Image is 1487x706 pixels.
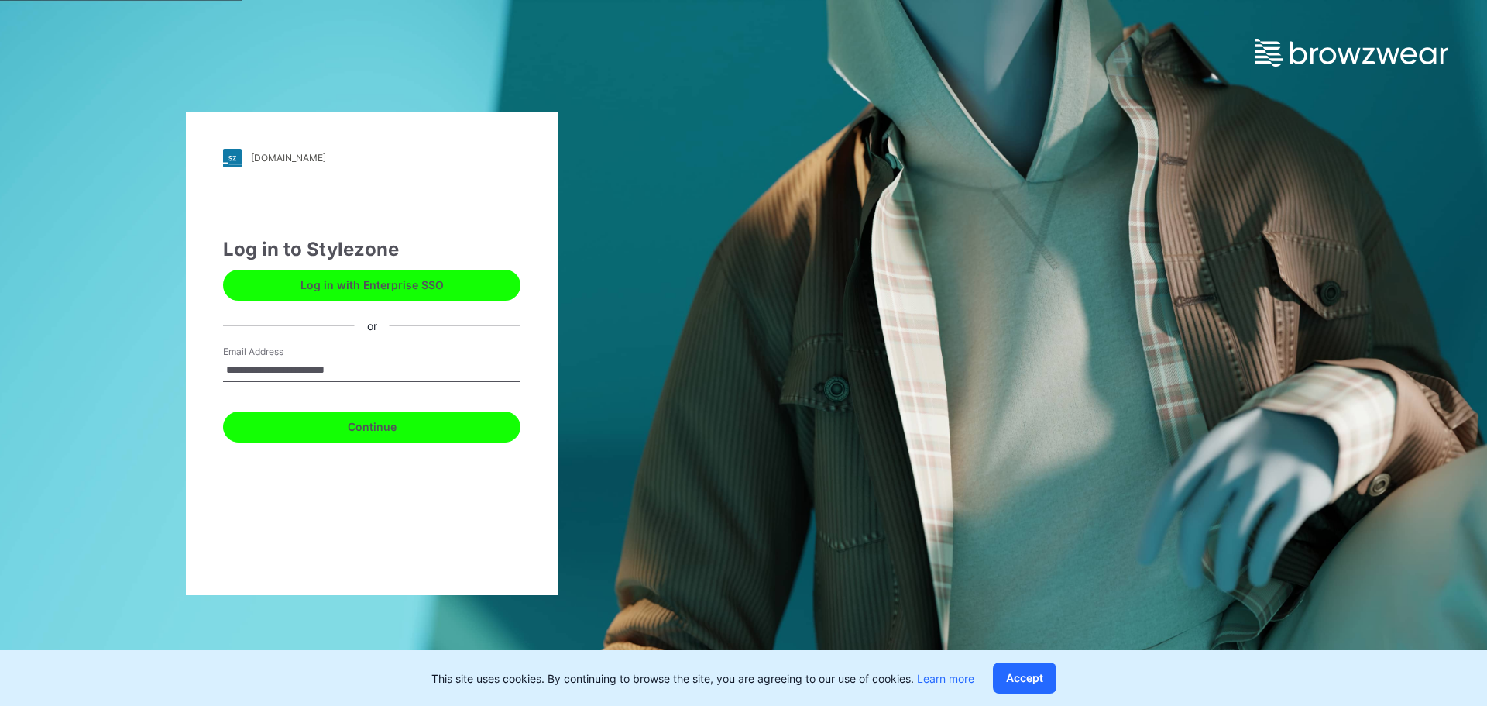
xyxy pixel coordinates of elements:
button: Log in with Enterprise SSO [223,270,520,301]
img: browzwear-logo.e42bd6dac1945053ebaf764b6aa21510.svg [1255,39,1448,67]
a: Learn more [917,672,974,685]
label: Email Address [223,345,331,359]
div: or [355,318,390,334]
div: [DOMAIN_NAME] [251,152,326,164]
a: [DOMAIN_NAME] [223,149,520,167]
div: Log in to Stylezone [223,236,520,263]
p: This site uses cookies. By continuing to browse the site, you are agreeing to our use of cookies. [431,670,974,687]
img: stylezone-logo.562084cfcfab977791bfbf7441f1a819.svg [223,149,242,167]
button: Continue [223,412,520,443]
button: Accept [993,663,1056,694]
